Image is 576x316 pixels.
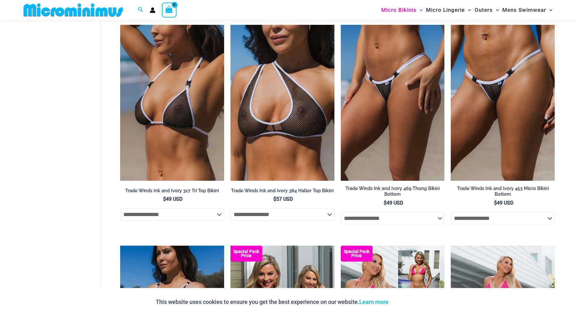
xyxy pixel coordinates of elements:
a: Account icon link [150,7,155,13]
a: View Shopping Cart, empty [162,3,176,17]
span: Micro Bikinis [381,2,416,18]
b: Special Pack Price [230,249,262,258]
img: Tradewinds Ink and Ivory 317 Tri Top 453 Micro 03 [451,25,555,181]
bdi: 49 USD [163,196,182,202]
b: Special Pack Price [341,249,373,258]
a: Mens SwimwearMenu ToggleMenu Toggle [501,2,554,18]
bdi: 49 USD [494,200,513,206]
span: $ [494,200,497,206]
span: Menu Toggle [493,2,499,18]
a: Learn more [359,298,388,305]
a: Tradewinds Ink and Ivory 469 Thong 01Tradewinds Ink and Ivory 469 Thong 02Tradewinds Ink and Ivor... [341,25,445,181]
a: Trade Winds Ink and Ivory 469 Thong Bikini Bottom [341,186,445,200]
p: This website uses cookies to ensure you get the best experience on our website. [156,297,388,307]
span: $ [163,196,166,202]
a: Micro LingerieMenu ToggleMenu Toggle [424,2,473,18]
span: Menu Toggle [416,2,423,18]
a: Trade Winds Ink and Ivory 317 Tri Top Bikini [120,188,224,196]
span: Micro Lingerie [426,2,465,18]
img: MM SHOP LOGO FLAT [21,3,126,17]
span: Outers [475,2,493,18]
h2: Trade Winds Ink and Ivory 469 Thong Bikini Bottom [341,186,445,197]
a: Micro BikinisMenu ToggleMenu Toggle [380,2,424,18]
span: $ [273,196,276,202]
a: Trade Winds Ink and Ivory 453 Micro Bikini Bottom [451,186,555,200]
nav: Site Navigation [379,1,555,19]
bdi: 57 USD [273,196,293,202]
img: Tradewinds Ink and Ivory 384 Halter 01 [230,25,334,181]
button: Accept [393,294,420,310]
a: Trade Winds Ink and Ivory 384 Halter Top Bikini [230,188,334,196]
img: Tradewinds Ink and Ivory 317 Tri Top 01 [120,25,224,181]
a: OutersMenu ToggleMenu Toggle [473,2,501,18]
a: Tradewinds Ink and Ivory 317 Tri Top 01Tradewinds Ink and Ivory 317 Tri Top 453 Micro 06Tradewind... [120,25,224,181]
h2: Trade Winds Ink and Ivory 453 Micro Bikini Bottom [451,186,555,197]
bdi: 49 USD [384,200,403,206]
h2: Trade Winds Ink and Ivory 317 Tri Top Bikini [120,188,224,194]
span: Menu Toggle [465,2,471,18]
span: Menu Toggle [546,2,552,18]
h2: Trade Winds Ink and Ivory 384 Halter Top Bikini [230,188,334,194]
span: Mens Swimwear [502,2,546,18]
a: Tradewinds Ink and Ivory 317 Tri Top 453 Micro 03Tradewinds Ink and Ivory 317 Tri Top 453 Micro 0... [451,25,555,181]
a: Search icon link [138,6,143,14]
a: Tradewinds Ink and Ivory 384 Halter 01Tradewinds Ink and Ivory 384 Halter 02Tradewinds Ink and Iv... [230,25,334,181]
img: Tradewinds Ink and Ivory 469 Thong 01 [341,25,445,181]
span: $ [384,200,387,206]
